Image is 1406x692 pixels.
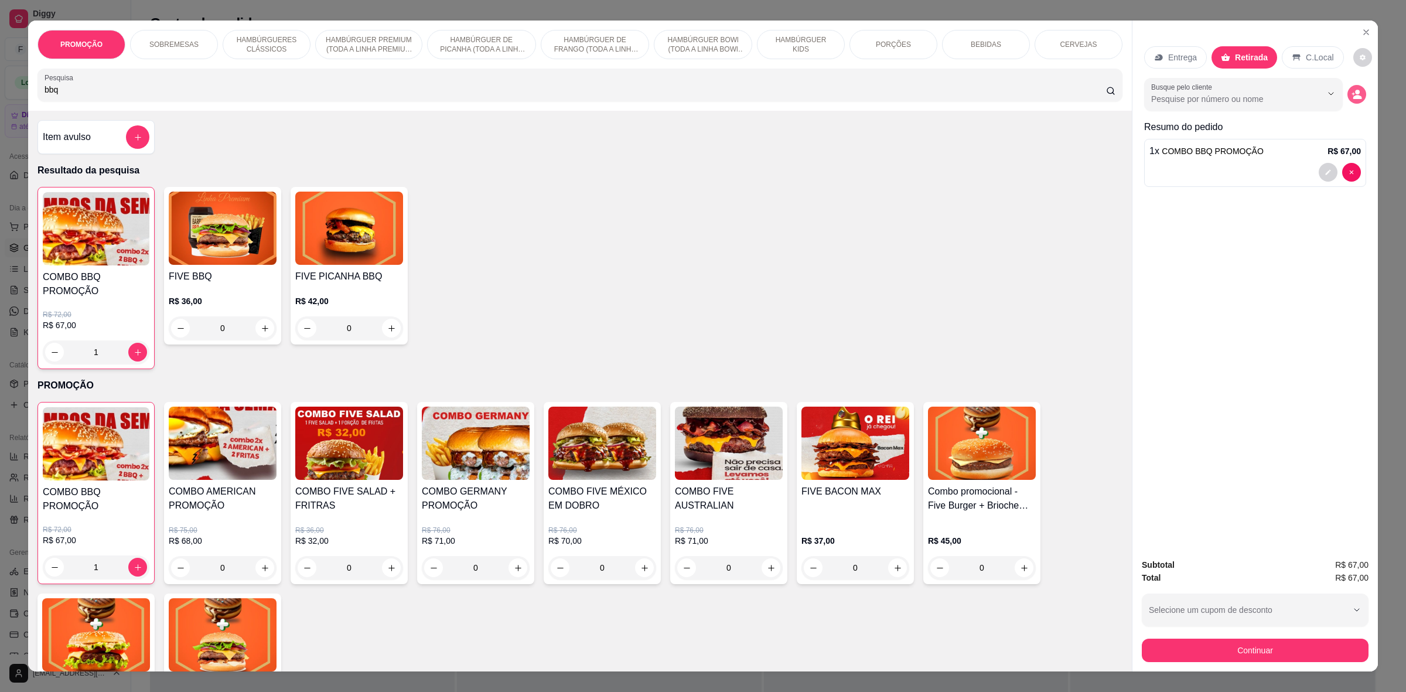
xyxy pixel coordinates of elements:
[422,485,530,513] h4: COMBO GERMANY PROMOÇÃO
[295,270,403,284] h4: FIVE PICANHA BBQ
[169,598,277,671] img: product-image
[382,558,401,577] button: increase-product-quantity
[1142,639,1369,662] button: Continuar
[767,35,835,54] p: HAMBÚRGUER KIDS
[60,40,103,49] p: PROMOÇÃO
[43,270,149,298] h4: COMBO BBQ PROMOÇÃO
[169,535,277,547] p: R$ 68,00
[295,295,403,307] p: R$ 42,00
[45,343,64,362] button: decrease-product-quantity
[169,295,277,307] p: R$ 36,00
[128,343,147,362] button: increase-product-quantity
[43,319,149,331] p: R$ 67,00
[43,534,149,546] p: R$ 67,00
[801,535,909,547] p: R$ 37,00
[169,270,277,284] h4: FIVE BBQ
[295,485,403,513] h4: COMBO FIVE SALAD + FRITRAS
[548,485,656,513] h4: COMBO FIVE MÉXICO EM DOBRO
[1142,560,1175,570] strong: Subtotal
[928,485,1036,513] h4: Combo promocional - Five Burger + Brioche Melt
[45,558,64,577] button: decrease-product-quantity
[1335,558,1369,571] span: R$ 67,00
[43,525,149,534] p: R$ 72,00
[298,558,316,577] button: decrease-product-quantity
[551,558,569,577] button: decrease-product-quantity
[971,40,1001,49] p: BEBIDAS
[128,558,147,577] button: increase-product-quantity
[1347,85,1366,104] button: decrease-product-quantity
[876,40,911,49] p: PORÇÕES
[677,558,696,577] button: decrease-product-quantity
[37,163,1122,178] p: Resultado da pesquisa
[1144,120,1366,134] p: Resumo do pedido
[437,35,526,54] p: HAMBÚRGUER DE PICANHA (TODA A LINHA PICANHA ACOMPANHA FRITAS DE CORTESIA)
[551,35,639,54] p: HAMBÚRGUER DE FRANGO (TODA A LINHA FRANGO ACOMPANHA FRITAS DE CORTESIA)
[801,485,909,499] h4: FIVE BACON MAX
[169,485,277,513] h4: COMBO AMERICAN PROMOÇÃO
[635,558,654,577] button: increase-product-quantity
[1149,144,1264,158] p: 1 x
[42,598,150,671] img: product-image
[1142,594,1369,626] button: Selecione um cupom de desconto
[1342,163,1361,182] button: decrease-product-quantity
[1060,40,1097,49] p: CERVEJAS
[295,407,403,480] img: product-image
[664,35,742,54] p: HAMBÚRGUER BOWl (TODA A LINHA BOWl ACOMPANHA FRITAS DE CORTESIA)
[1168,52,1197,63] p: Entrega
[1151,93,1303,105] input: Busque pelo cliente
[928,535,1036,547] p: R$ 45,00
[801,407,909,480] img: product-image
[255,558,274,577] button: increase-product-quantity
[1357,23,1376,42] button: Close
[295,535,403,547] p: R$ 32,00
[1353,48,1372,67] button: decrease-product-quantity
[1235,52,1268,63] p: Retirada
[422,526,530,535] p: R$ 76,00
[169,192,277,265] img: product-image
[43,407,149,480] img: product-image
[762,558,780,577] button: increase-product-quantity
[675,407,783,480] img: product-image
[1319,163,1337,182] button: decrease-product-quantity
[422,535,530,547] p: R$ 71,00
[43,130,91,144] h4: Item avulso
[675,526,783,535] p: R$ 76,00
[171,558,190,577] button: decrease-product-quantity
[149,40,199,49] p: SOBREMESAS
[43,192,149,265] img: product-image
[295,526,403,535] p: R$ 36,00
[43,310,149,319] p: R$ 72,00
[424,558,443,577] button: decrease-product-quantity
[548,407,656,480] img: product-image
[1162,146,1263,156] span: COMBO BBQ PROMOÇÃO
[126,125,149,149] button: add-separate-item
[548,526,656,535] p: R$ 76,00
[45,84,1106,96] input: Pesquisa
[1142,573,1161,582] strong: Total
[37,379,1122,393] p: PROMOÇÃO
[169,526,277,535] p: R$ 75,00
[675,485,783,513] h4: COMBO FIVE AUSTRALIAN
[928,407,1036,480] img: product-image
[509,558,527,577] button: increase-product-quantity
[295,192,403,265] img: product-image
[675,535,783,547] p: R$ 71,00
[1322,84,1340,103] button: Show suggestions
[1151,82,1216,92] label: Busque pelo cliente
[548,535,656,547] p: R$ 70,00
[422,407,530,480] img: product-image
[325,35,412,54] p: HAMBÚRGUER PREMIUM (TODA A LINHA PREMIUM ACOMPANHA FRITAS DE CORTESIA)
[45,73,77,83] label: Pesquisa
[1327,145,1361,157] p: R$ 67,00
[1306,52,1333,63] p: C.Local
[43,485,149,513] h4: COMBO BBQ PROMOÇÃO
[169,407,277,480] img: product-image
[233,35,301,54] p: HAMBÚRGUERES CLÁSSICOS
[1335,571,1369,584] span: R$ 67,00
